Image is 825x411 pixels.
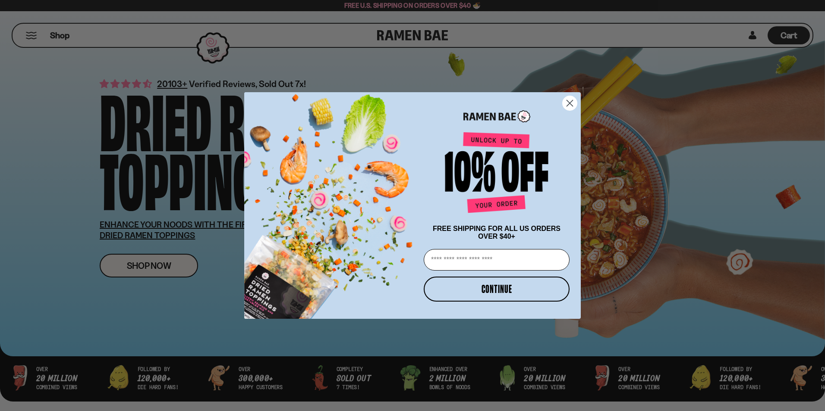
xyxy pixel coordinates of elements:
button: Close dialog [562,96,577,111]
img: ce7035ce-2e49-461c-ae4b-8ade7372f32c.png [244,84,420,319]
img: Unlock up to 10% off [443,132,551,216]
img: Ramen Bae Logo [463,109,530,124]
span: FREE SHIPPING FOR ALL US ORDERS OVER $40+ [433,225,560,240]
button: CONTINUE [424,277,570,302]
